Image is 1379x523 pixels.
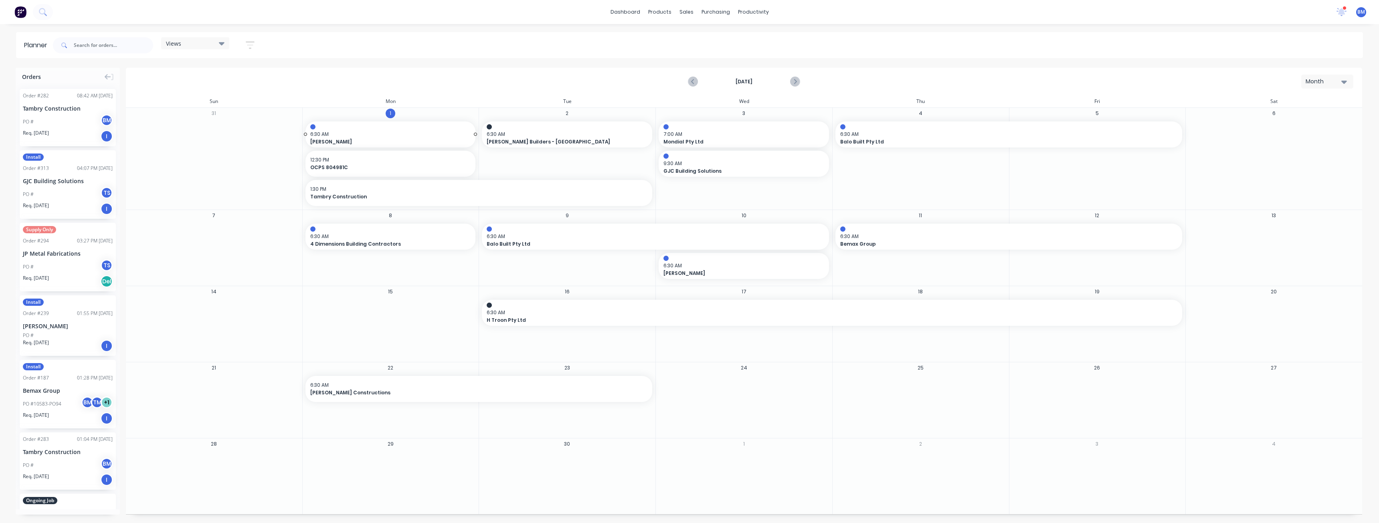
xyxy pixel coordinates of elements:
[1185,95,1362,107] div: Sat
[23,226,56,233] span: Supply Only
[209,363,218,373] button: 21
[487,309,1173,316] span: 6:30 AM
[23,275,49,282] span: Req. [DATE]
[840,233,1174,240] span: 6:30 AM
[101,412,113,424] div: I
[663,138,808,145] span: Mondial Pty Ltd
[24,40,51,50] div: Planner
[22,73,41,81] span: Orders
[91,396,103,408] div: TM
[1269,287,1279,297] button: 20
[562,287,572,297] button: 16
[23,436,49,443] div: Order # 283
[386,439,395,449] button: 29
[835,224,1182,250] div: 6:30 AMBemax Group
[659,121,829,147] div: 7:00 AMMondial Pty Ltd
[698,6,734,18] div: purchasing
[704,78,784,85] strong: [DATE]
[916,109,925,118] button: 4
[23,310,49,317] div: Order # 239
[23,153,44,161] span: Install
[659,151,829,177] div: 9:30 AMGJC Building Solutions
[739,287,749,297] button: 17
[482,224,829,250] div: 6:30 AMBalo Built Pty Ltd
[487,138,631,145] span: [PERSON_NAME] Builders - [GEOGRAPHIC_DATA]
[77,508,113,515] div: 12:56 PM [DATE]
[23,374,49,382] div: Order # 187
[77,237,113,244] div: 03:27 PM [DATE]
[23,202,49,209] span: Req. [DATE]
[310,382,644,389] span: 6:30 AM
[23,322,113,330] div: [PERSON_NAME]
[166,39,181,48] span: Views
[663,168,808,175] span: GJC Building Solutions
[77,310,113,317] div: 01:55 PM [DATE]
[101,114,113,126] div: BM
[386,287,395,297] button: 15
[1092,363,1102,373] button: 26
[101,340,113,352] div: I
[310,164,455,171] span: OCPS 804981C
[607,6,644,18] a: dashboard
[1092,109,1102,118] button: 5
[734,6,773,18] div: productivity
[125,95,302,107] div: Sun
[23,508,49,515] div: Order # 102
[663,160,820,167] span: 9:30 AM
[562,109,572,118] button: 2
[916,211,925,220] button: 11
[739,439,749,449] button: 1
[1092,211,1102,220] button: 12
[916,363,925,373] button: 25
[305,180,652,206] div: 1:30 PMTambry Construction
[832,95,1009,107] div: Thu
[1269,363,1279,373] button: 27
[101,458,113,470] div: BM
[23,363,44,370] span: Install
[74,37,153,53] input: Search for orders...
[23,299,44,306] span: Install
[23,473,49,480] span: Req. [DATE]
[23,332,34,339] div: PO #
[23,165,49,172] div: Order # 313
[23,249,113,258] div: JP Metal Fabrications
[302,95,479,107] div: Mon
[14,6,26,18] img: Factory
[310,156,467,164] span: 12:30 PM
[1269,109,1279,118] button: 6
[23,118,34,125] div: PO #
[482,121,652,147] div: 6:30 AM[PERSON_NAME] Builders - [GEOGRAPHIC_DATA]
[840,138,1144,145] span: Balo Built Pty Ltd
[101,259,113,271] div: TS
[1269,439,1279,449] button: 4
[916,287,925,297] button: 18
[23,237,49,244] div: Order # 294
[487,131,643,138] span: 6:30 AM
[386,109,395,118] button: 1
[77,92,113,99] div: 08:42 AM [DATE]
[479,95,655,107] div: Tue
[386,211,395,220] button: 8
[487,317,1108,324] span: H Troon Pty Ltd
[835,121,1182,147] div: 6:30 AMBalo Built Pty Ltd
[1301,75,1353,89] button: Month
[209,109,218,118] button: 31
[23,339,49,346] span: Req. [DATE]
[23,497,57,504] span: Ongoing Job
[23,129,49,137] span: Req. [DATE]
[23,263,34,271] div: PO #
[101,130,113,142] div: I
[101,474,113,486] div: I
[310,233,467,240] span: 6:30 AM
[487,233,820,240] span: 6:30 AM
[77,165,113,172] div: 04:07 PM [DATE]
[675,6,698,18] div: sales
[77,436,113,443] div: 01:04 PM [DATE]
[739,211,749,220] button: 10
[840,240,1144,248] span: Bemax Group
[1357,8,1365,16] span: BM
[790,77,799,87] button: Next page
[739,363,749,373] button: 24
[1092,439,1102,449] button: 3
[689,77,698,87] button: Previous page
